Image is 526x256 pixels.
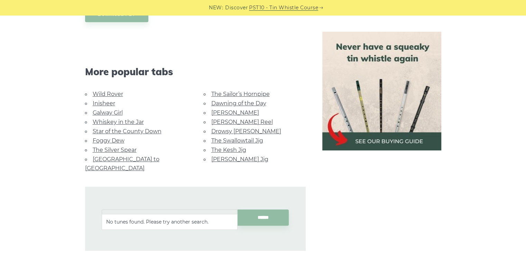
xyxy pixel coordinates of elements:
a: Galway Girl [93,109,123,116]
a: The Silver Spear [93,147,137,153]
a: The Sailor’s Hornpipe [211,91,270,97]
a: Dawning of the Day [211,100,266,107]
a: [PERSON_NAME] Reel [211,119,273,125]
a: [PERSON_NAME] [211,109,259,116]
span: Discover [225,4,248,12]
span: More popular tabs [85,66,306,78]
img: tin whistle buying guide [322,32,441,150]
a: The Kesh Jig [211,147,246,153]
a: Foggy Dew [93,137,124,144]
a: PST10 - Tin Whistle Course [249,4,318,12]
a: Whiskey in the Jar [93,119,144,125]
a: Drowsy [PERSON_NAME] [211,128,281,135]
span: NEW: [209,4,223,12]
a: Star of the County Down [93,128,162,135]
a: Inisheer [93,100,115,107]
a: [PERSON_NAME] Jig [211,156,268,163]
a: Wild Rover [93,91,123,97]
a: The Swallowtail Jig [211,137,263,144]
a: [GEOGRAPHIC_DATA] to [GEOGRAPHIC_DATA] [85,156,159,171]
li: No tunes found. Please try another search. [106,218,233,226]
